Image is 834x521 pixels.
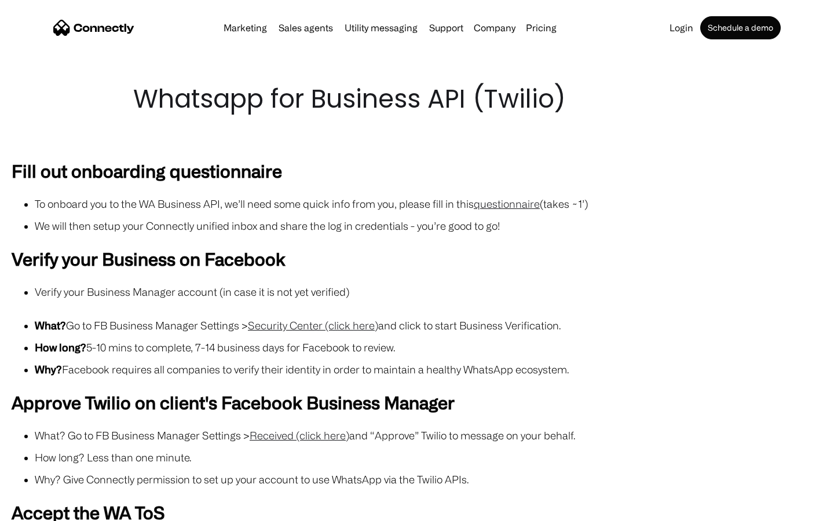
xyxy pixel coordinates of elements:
ul: Language list [23,501,69,517]
li: Why? Give Connectly permission to set up your account to use WhatsApp via the Twilio APIs. [35,471,822,487]
li: 5-10 mins to complete, 7-14 business days for Facebook to review. [35,339,822,355]
strong: How long? [35,342,86,353]
div: Company [474,20,515,36]
strong: Approve Twilio on client's Facebook Business Manager [12,392,455,412]
li: What? Go to FB Business Manager Settings > and “Approve” Twilio to message on your behalf. [35,427,822,443]
a: Support [425,23,468,32]
h1: Whatsapp for Business API (Twilio) [133,81,701,117]
a: Login [665,23,698,32]
li: Facebook requires all companies to verify their identity in order to maintain a healthy WhatsApp ... [35,361,822,377]
strong: Verify your Business on Facebook [12,249,286,269]
li: How long? Less than one minute. [35,449,822,465]
strong: Why? [35,364,62,375]
a: questionnaire [474,198,540,210]
a: Utility messaging [340,23,422,32]
li: To onboard you to the WA Business API, we’ll need some quick info from you, please fill in this (... [35,196,822,212]
a: Schedule a demo [700,16,781,39]
a: Sales agents [274,23,338,32]
a: Pricing [521,23,561,32]
a: Marketing [219,23,272,32]
strong: Fill out onboarding questionnaire [12,161,282,181]
li: Verify your Business Manager account (in case it is not yet verified) [35,284,822,300]
strong: What? [35,320,66,331]
a: Received (click here) [250,430,349,441]
aside: Language selected: English [12,501,69,517]
a: Security Center (click here) [248,320,378,331]
li: Go to FB Business Manager Settings > and click to start Business Verification. [35,317,822,333]
li: We will then setup your Connectly unified inbox and share the log in credentials - you’re good to... [35,218,822,234]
